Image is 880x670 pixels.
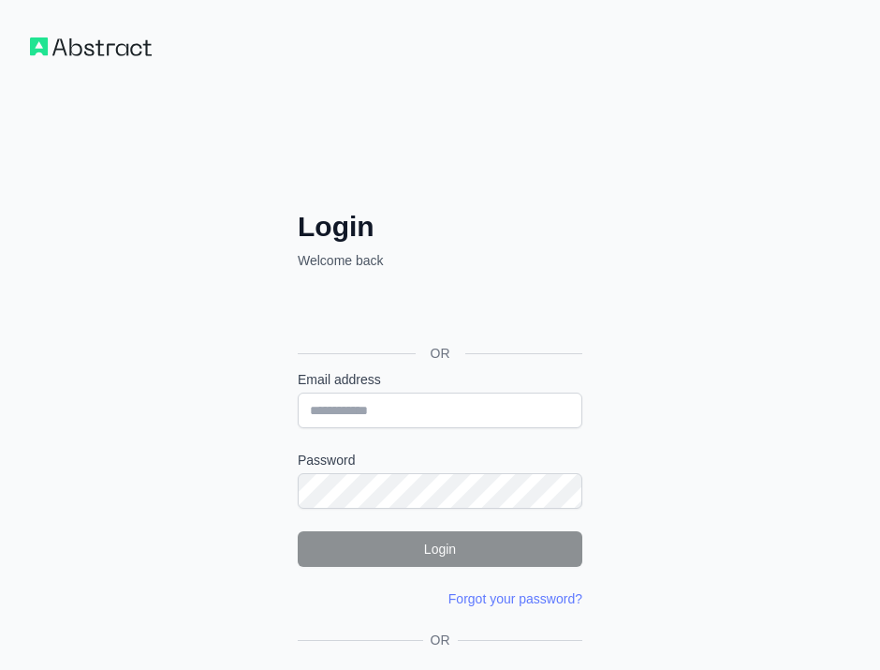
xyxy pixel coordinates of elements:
[423,631,458,649] span: OR
[298,210,582,244] h2: Login
[298,251,582,270] p: Welcome back
[298,451,582,469] label: Password
[298,531,582,567] button: Login
[30,37,152,56] img: Workflow
[416,344,465,363] span: OR
[448,591,582,606] a: Forgot your password?
[288,290,588,332] iframe: Przycisk Zaloguj się przez Google
[298,370,582,389] label: Email address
